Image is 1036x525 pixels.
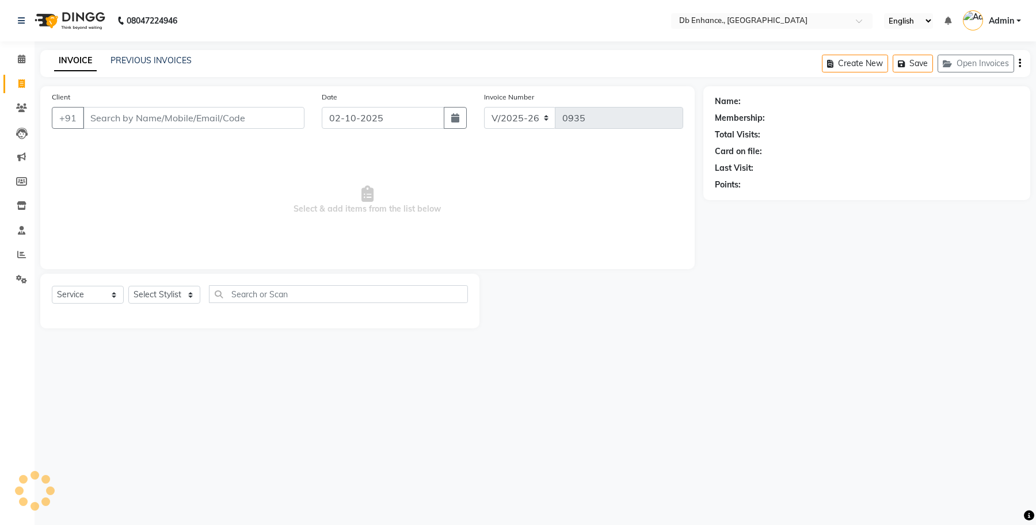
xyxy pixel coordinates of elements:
[715,95,741,108] div: Name:
[715,179,741,191] div: Points:
[715,129,760,141] div: Total Visits:
[52,143,683,258] span: Select & add items from the list below
[52,107,84,129] button: +91
[322,92,337,102] label: Date
[83,107,304,129] input: Search by Name/Mobile/Email/Code
[715,112,765,124] div: Membership:
[111,55,192,66] a: PREVIOUS INVOICES
[127,5,177,37] b: 08047224946
[822,55,888,72] button: Create New
[29,5,108,37] img: logo
[209,285,468,303] input: Search or Scan
[938,55,1014,72] button: Open Invoices
[484,92,534,102] label: Invoice Number
[963,10,983,30] img: Admin
[54,51,97,71] a: INVOICE
[893,55,933,72] button: Save
[715,145,762,158] div: Card on file:
[715,162,753,174] div: Last Visit:
[52,92,70,102] label: Client
[989,15,1014,27] span: Admin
